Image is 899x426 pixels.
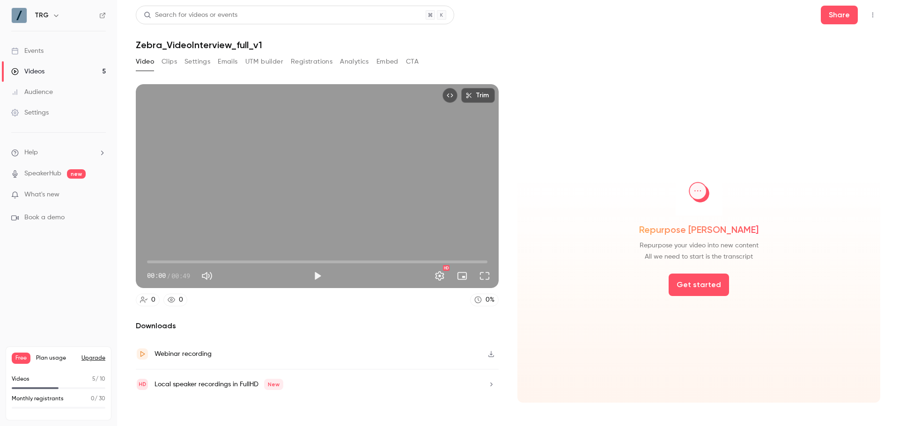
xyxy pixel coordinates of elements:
[162,54,177,69] button: Clips
[24,148,38,158] span: Help
[340,54,369,69] button: Analytics
[92,376,96,382] span: 5
[136,54,154,69] button: Video
[24,213,65,223] span: Book a demo
[865,7,880,22] button: Top Bar Actions
[24,169,61,179] a: SpeakerHub
[430,267,449,285] button: Settings
[291,54,332,69] button: Registrations
[12,395,64,403] p: Monthly registrants
[171,271,190,281] span: 00:49
[91,395,105,403] p: / 30
[11,108,49,117] div: Settings
[147,271,190,281] div: 00:00
[92,375,105,383] p: / 10
[11,87,53,97] div: Audience
[136,294,160,306] a: 0
[11,46,44,56] div: Events
[443,265,449,271] div: HD
[486,295,494,305] div: 0 %
[308,267,327,285] button: Play
[821,6,858,24] button: Share
[453,267,472,285] button: Turn on miniplayer
[12,8,27,23] img: TRG
[639,223,759,236] span: Repurpose [PERSON_NAME]
[406,54,419,69] button: CTA
[35,11,49,20] h6: TRG
[91,396,95,402] span: 0
[461,88,495,103] button: Trim
[147,271,166,281] span: 00:00
[184,54,210,69] button: Settings
[11,67,44,76] div: Videos
[136,39,880,51] h1: Zebra_VideoInterview_full_v1
[36,354,76,362] span: Plan usage
[24,190,59,200] span: What's new
[179,295,183,305] div: 0
[167,271,170,281] span: /
[151,295,155,305] div: 0
[81,354,105,362] button: Upgrade
[470,294,499,306] a: 0%
[144,10,237,20] div: Search for videos or events
[67,169,86,179] span: new
[245,54,283,69] button: UTM builder
[155,348,212,360] div: Webinar recording
[669,274,729,296] button: Get started
[218,54,237,69] button: Emails
[11,148,106,158] li: help-dropdown-opener
[264,379,283,390] span: New
[198,267,216,285] button: Mute
[155,379,283,390] div: Local speaker recordings in FullHD
[475,267,494,285] button: Full screen
[640,240,759,262] span: Repurpose your video into new content All we need to start is the transcript
[376,54,398,69] button: Embed
[442,88,457,103] button: Embed video
[136,320,499,332] h2: Downloads
[12,375,29,383] p: Videos
[163,294,187,306] a: 0
[12,353,30,364] span: Free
